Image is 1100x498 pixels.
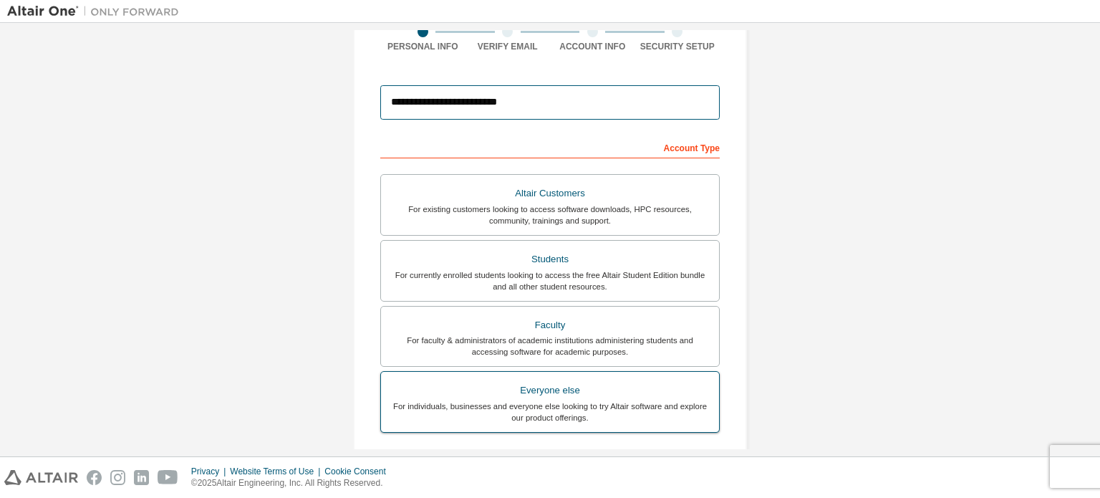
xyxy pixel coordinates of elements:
[230,466,324,477] div: Website Terms of Use
[380,135,720,158] div: Account Type
[390,380,710,401] div: Everyone else
[390,183,710,203] div: Altair Customers
[158,470,178,485] img: youtube.svg
[134,470,149,485] img: linkedin.svg
[380,41,465,52] div: Personal Info
[191,477,395,489] p: © 2025 Altair Engineering, Inc. All Rights Reserved.
[550,41,635,52] div: Account Info
[390,203,710,226] div: For existing customers looking to access software downloads, HPC resources, community, trainings ...
[87,470,102,485] img: facebook.svg
[390,269,710,292] div: For currently enrolled students looking to access the free Altair Student Edition bundle and all ...
[465,41,551,52] div: Verify Email
[390,315,710,335] div: Faculty
[635,41,720,52] div: Security Setup
[324,466,394,477] div: Cookie Consent
[191,466,230,477] div: Privacy
[7,4,186,19] img: Altair One
[390,249,710,269] div: Students
[4,470,78,485] img: altair_logo.svg
[390,335,710,358] div: For faculty & administrators of academic institutions administering students and accessing softwa...
[110,470,125,485] img: instagram.svg
[390,401,710,423] div: For individuals, businesses and everyone else looking to try Altair software and explore our prod...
